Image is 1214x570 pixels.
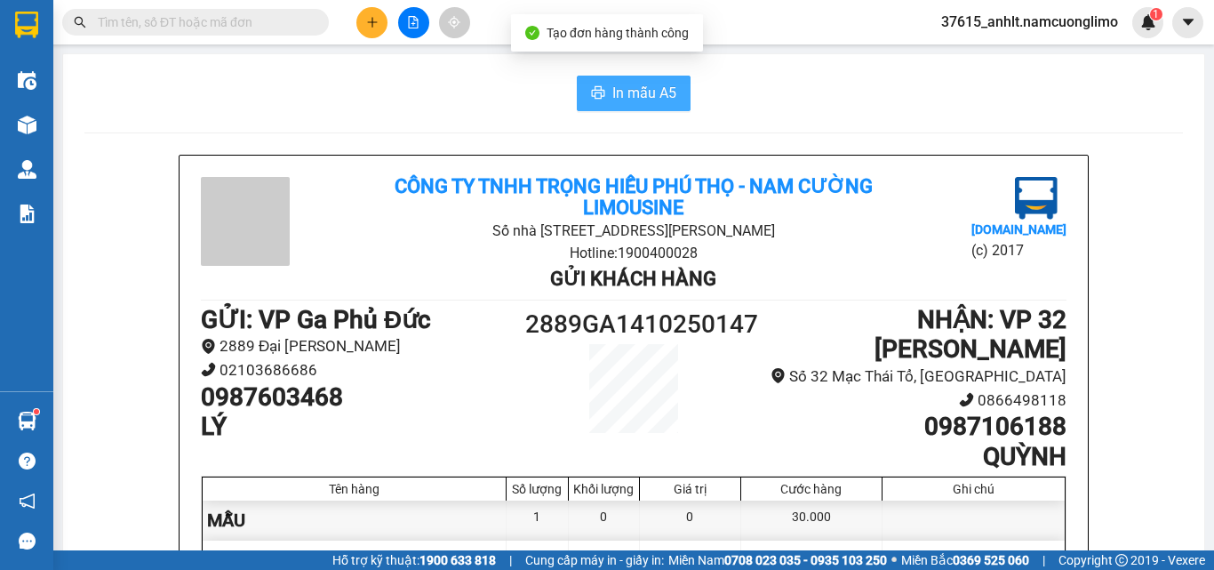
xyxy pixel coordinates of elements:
b: [DOMAIN_NAME] [971,222,1066,237]
li: Số 32 Mạc Thái Tổ, [GEOGRAPHIC_DATA] [742,365,1066,389]
h1: 0987106188 [742,412,1066,442]
span: plus [366,16,379,28]
span: 0 [686,550,693,564]
img: icon-new-feature [1140,14,1156,30]
span: phone [201,362,216,377]
h1: 2889GA1410250147 [525,305,742,344]
b: NHẬN : VP 32 [PERSON_NAME] [875,305,1066,365]
span: ⚪️ [891,557,897,564]
span: check-circle [525,26,539,40]
h1: LÝ [201,412,525,442]
img: warehouse-icon [18,71,36,90]
span: Hỗ trợ kỹ thuật: [332,550,496,570]
li: 02103686686 [201,358,525,382]
input: Tìm tên, số ĐT hoặc mã đơn [98,12,307,32]
li: Hotline: 1900400028 [166,97,743,119]
img: solution-icon [18,205,36,223]
span: question-circle [19,453,36,470]
span: 1 [1153,8,1159,20]
li: 2889 Đại [PERSON_NAME] [201,334,525,358]
div: 0 [640,501,741,541]
span: 37615_anhlt.namcuonglimo [927,11,1132,33]
div: MẪU [203,501,507,541]
span: 1 [533,550,540,564]
strong: 0708 023 035 - 0935 103 250 [724,553,887,567]
span: Cung cấp máy in - giấy in: [525,550,664,570]
div: Số lượng [511,482,563,496]
img: warehouse-icon [18,412,36,430]
li: 0866498118 [742,389,1066,413]
div: Cước hàng [746,482,877,496]
span: 30.000 [792,550,831,564]
b: Gửi khách hàng [550,268,716,290]
li: Số nhà [STREET_ADDRESS][PERSON_NAME] [345,220,922,242]
button: caret-down [1172,7,1203,38]
span: | [509,550,512,570]
span: environment [771,368,786,383]
img: warehouse-icon [18,160,36,179]
span: | [1042,550,1045,570]
div: 0 [569,501,640,541]
div: Ghi chú [887,482,1060,496]
div: 1 [507,501,569,541]
div: Giá trị [644,482,736,496]
sup: 1 [34,409,39,414]
sup: 1 [1150,8,1162,20]
img: warehouse-icon [18,116,36,134]
span: In mẫu A5 [612,82,676,104]
img: logo-vxr [15,12,38,38]
span: search [74,16,86,28]
span: printer [591,85,605,102]
b: Công ty TNHH Trọng Hiếu Phú Thọ - Nam Cường Limousine [395,175,873,219]
h1: 0987603468 [201,382,525,413]
button: plus [356,7,387,38]
div: 30.000 [741,501,883,541]
img: logo.jpg [1015,177,1058,220]
li: (c) 2017 [971,239,1066,261]
div: Khối lượng [573,482,635,496]
span: aim [448,16,460,28]
span: caret-down [1180,14,1196,30]
li: Số nhà [STREET_ADDRESS][PERSON_NAME] [166,75,743,97]
span: Miền Bắc [901,550,1029,570]
button: file-add [398,7,429,38]
span: copyright [1115,554,1128,566]
strong: 0369 525 060 [953,553,1029,567]
span: notification [19,493,36,510]
h1: QUỲNH [742,442,1066,472]
span: message [19,533,36,550]
strong: 1900 633 818 [419,553,496,567]
button: printerIn mẫu A5 [577,76,691,111]
div: Tên hàng [207,482,501,496]
span: phone [959,392,974,407]
b: Công ty TNHH Trọng Hiếu Phú Thọ - Nam Cường Limousine [216,20,694,69]
span: Tạo đơn hàng thành công [547,26,689,40]
span: Miền Nam [668,550,887,570]
button: aim [439,7,470,38]
span: 0 [600,550,607,564]
span: environment [201,339,216,354]
li: Hotline: 1900400028 [345,242,922,264]
span: file-add [407,16,419,28]
b: GỬI : VP Ga Phủ Đức [201,305,431,334]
